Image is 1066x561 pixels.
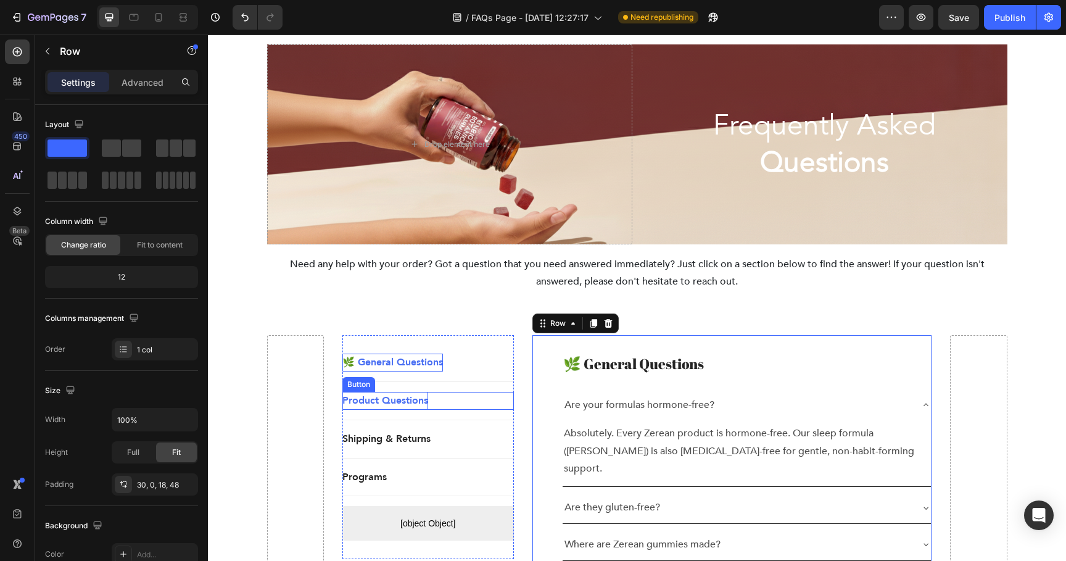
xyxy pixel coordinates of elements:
div: Add... [137,549,195,560]
span: [object Object] [134,481,306,496]
p: Row [60,44,165,59]
p: 🌿 General Questions [355,320,723,339]
p: 🌿 General Questions [134,319,235,337]
div: Open Intercom Messenger [1024,501,1054,530]
button: Publish [984,5,1036,30]
span: FAQs Page - [DATE] 12:27:17 [471,11,589,24]
p: Are they gluten-free? [357,464,452,482]
div: Drop element here [217,105,282,115]
div: Size [45,383,78,399]
div: Layout [45,117,86,133]
span: Need republishing [630,12,693,23]
span: Full [127,447,139,458]
div: Undo/Redo [233,5,283,30]
input: Auto [112,409,197,431]
div: Order [45,344,65,355]
p: Settings [61,76,96,89]
p: Are your formulas hormone-free? [357,362,506,380]
p: Absolutely. Every Zerean product is hormone-free. Our sleep formula ([PERSON_NAME]) is also [MEDI... [356,390,722,443]
div: 30, 0, 18, 48 [137,480,195,491]
h2: Rich Text Editor. Editing area: main [354,319,724,340]
p: 7 [81,10,86,25]
p: Advanced [122,76,163,89]
span: Save [949,12,969,23]
iframe: Design area [208,35,1066,561]
div: Button [137,344,165,355]
button: Save [938,5,979,30]
div: 1 col [137,344,195,355]
span: / [466,11,469,24]
div: Color [45,549,64,560]
button: 7 [5,5,92,30]
div: Row [340,283,360,294]
span: Need any help with your order? Got a question that you need answered immediately? Just click on a... [82,223,777,254]
div: Publish [994,11,1025,24]
div: Beta [9,226,30,236]
span: Fit [172,447,181,458]
span: Fit to content [137,239,183,251]
a: Shipping & Returns [134,396,223,413]
div: Column width [45,214,110,230]
div: Columns management [45,310,141,327]
a: Programs [134,434,179,452]
a: Product Questions [134,357,220,375]
div: Background [45,518,105,534]
div: 12 [48,268,196,286]
div: Rich Text Editor. Editing area: main [134,319,235,337]
h2: Frequently Asked [434,72,799,148]
div: Height [45,447,68,458]
div: Padding [45,479,73,490]
strong: Questions [552,109,681,148]
button: <p>🌿 General Questions</p> [134,319,235,337]
div: Width [45,414,65,425]
div: 450 [12,131,30,141]
p: Where are Zerean gummies made? [357,501,513,519]
span: Change ratio [61,239,106,251]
